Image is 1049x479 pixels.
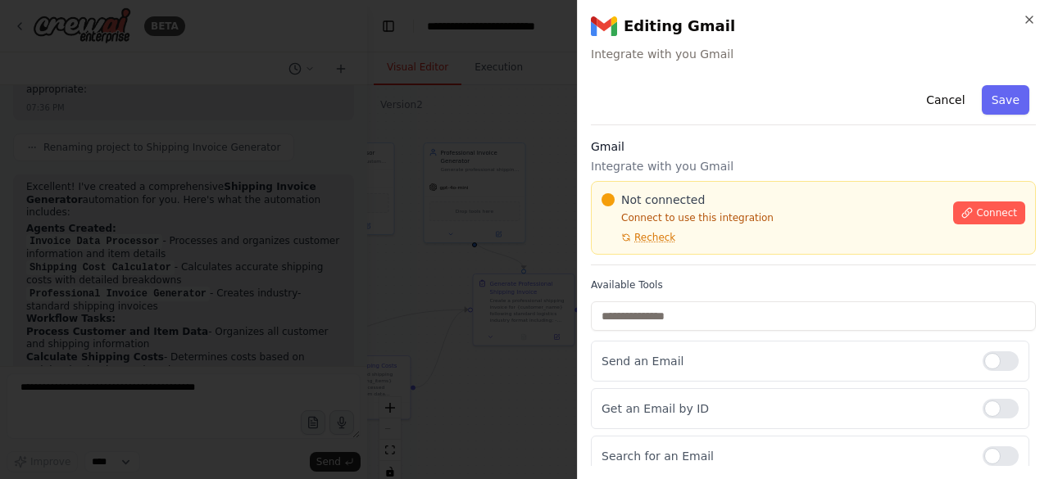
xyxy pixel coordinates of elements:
[602,211,943,224] p: Connect to use this integration
[634,231,675,244] span: Recheck
[982,85,1029,115] button: Save
[602,400,970,417] p: Get an Email by ID
[953,201,1025,224] button: Connect
[621,192,705,208] span: Not connected
[591,13,617,39] img: Gmail
[591,278,1036,291] label: Available Tools
[976,206,1017,219] span: Connect
[916,85,974,115] button: Cancel
[591,158,1036,174] p: Integrate with you Gmail
[591,138,1036,155] h3: Gmail
[591,13,1036,39] h2: Editing Gmail
[602,448,970,464] p: Search for an Email
[602,353,970,369] p: Send an Email
[602,231,675,244] button: Recheck
[591,46,1036,62] span: Integrate with you Gmail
